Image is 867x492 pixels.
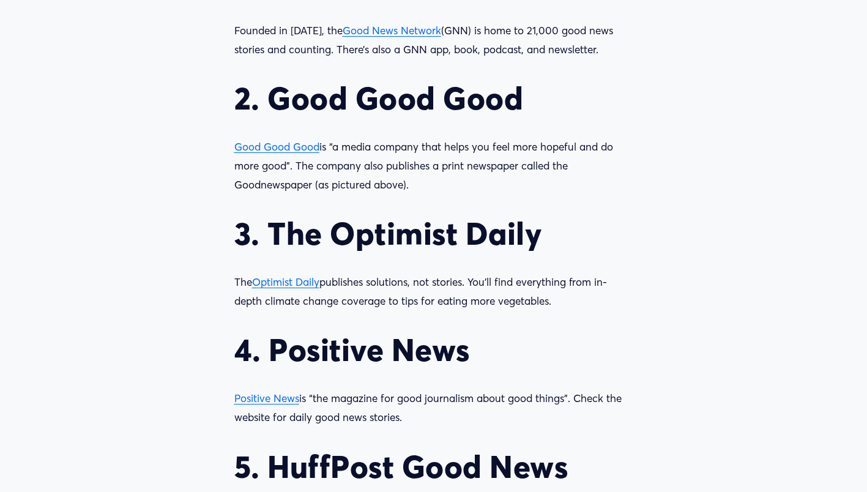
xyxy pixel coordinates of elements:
[234,331,633,368] h2: 4. Positive News
[343,24,441,37] a: Good News Network
[234,389,633,427] p: is “the magazine for good journalism about good things”. Check the website for daily good news st...
[234,448,633,485] h2: 5. HuffPost Good News
[234,273,633,310] p: The publishes solutions, not stories. You’ll find everything from in-depth climate change coverag...
[234,215,633,252] h2: 3. The Optimist Daily
[234,80,633,117] h2: 2. Good Good Good
[234,392,299,404] a: Positive News
[234,140,319,153] a: Good Good Good
[252,275,319,288] a: Optimist Daily
[234,138,633,194] p: is “a media company that helps you feel more hopeful and do more good”. The company also publishe...
[234,21,633,59] p: Founded in [DATE], the (GNN) is home to 21,000 good news stories and counting. There’s also a GNN...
